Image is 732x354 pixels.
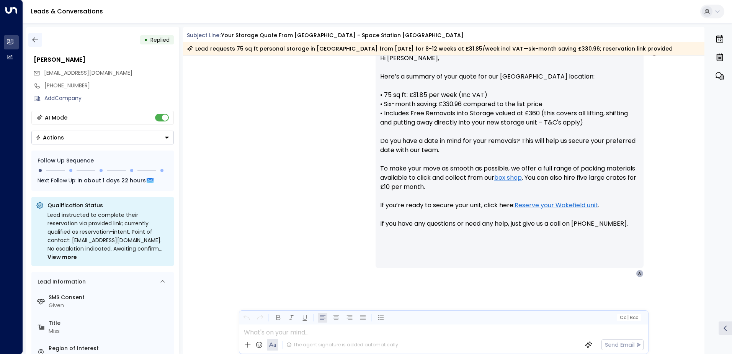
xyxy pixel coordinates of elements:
div: AddCompany [44,94,174,102]
div: The agent signature is added automatically [286,341,398,348]
button: Cc|Bcc [616,314,641,321]
a: Reserve your Wakefield unit [515,201,598,210]
div: Your storage quote from [GEOGRAPHIC_DATA] - Space Station [GEOGRAPHIC_DATA] [221,31,464,39]
span: Replied [150,36,170,44]
span: View more [47,253,77,261]
div: • [144,33,148,47]
div: Lead instructed to complete their reservation via provided link; currently qualified as reservati... [47,211,169,261]
span: | [627,315,629,320]
span: In about 1 days 22 hours [77,176,146,185]
div: Miss [49,327,171,335]
button: Actions [31,131,174,144]
div: Button group with a nested menu [31,131,174,144]
label: Title [49,319,171,327]
button: Undo [242,313,251,323]
a: Leads & Conversations [31,7,103,16]
div: [PHONE_NUMBER] [44,82,174,90]
div: Follow Up Sequence [38,157,168,165]
div: [PERSON_NAME] [34,55,174,64]
label: Region of Interest [49,344,171,352]
span: [EMAIL_ADDRESS][DOMAIN_NAME] [44,69,132,77]
div: Actions [36,134,64,141]
div: AI Mode [45,114,67,121]
span: adamandgrace12@gmail.com [44,69,132,77]
a: box shop [494,173,522,182]
div: A [636,270,644,277]
div: Given [49,302,171,310]
span: Cc Bcc [619,315,638,320]
p: Qualification Status [47,202,169,209]
p: Hi [PERSON_NAME], Here’s a summary of your quote for our [GEOGRAPHIC_DATA] location: • 75 sq ft: ... [380,54,639,238]
label: SMS Consent [49,293,171,302]
div: Lead Information [35,278,86,286]
div: Lead requests 75 sq ft personal storage in [GEOGRAPHIC_DATA] from [DATE] for 8-12 weeks at £31.85... [187,45,673,52]
div: Next Follow Up: [38,176,168,185]
button: Redo [255,313,265,323]
span: Subject Line: [187,31,221,39]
